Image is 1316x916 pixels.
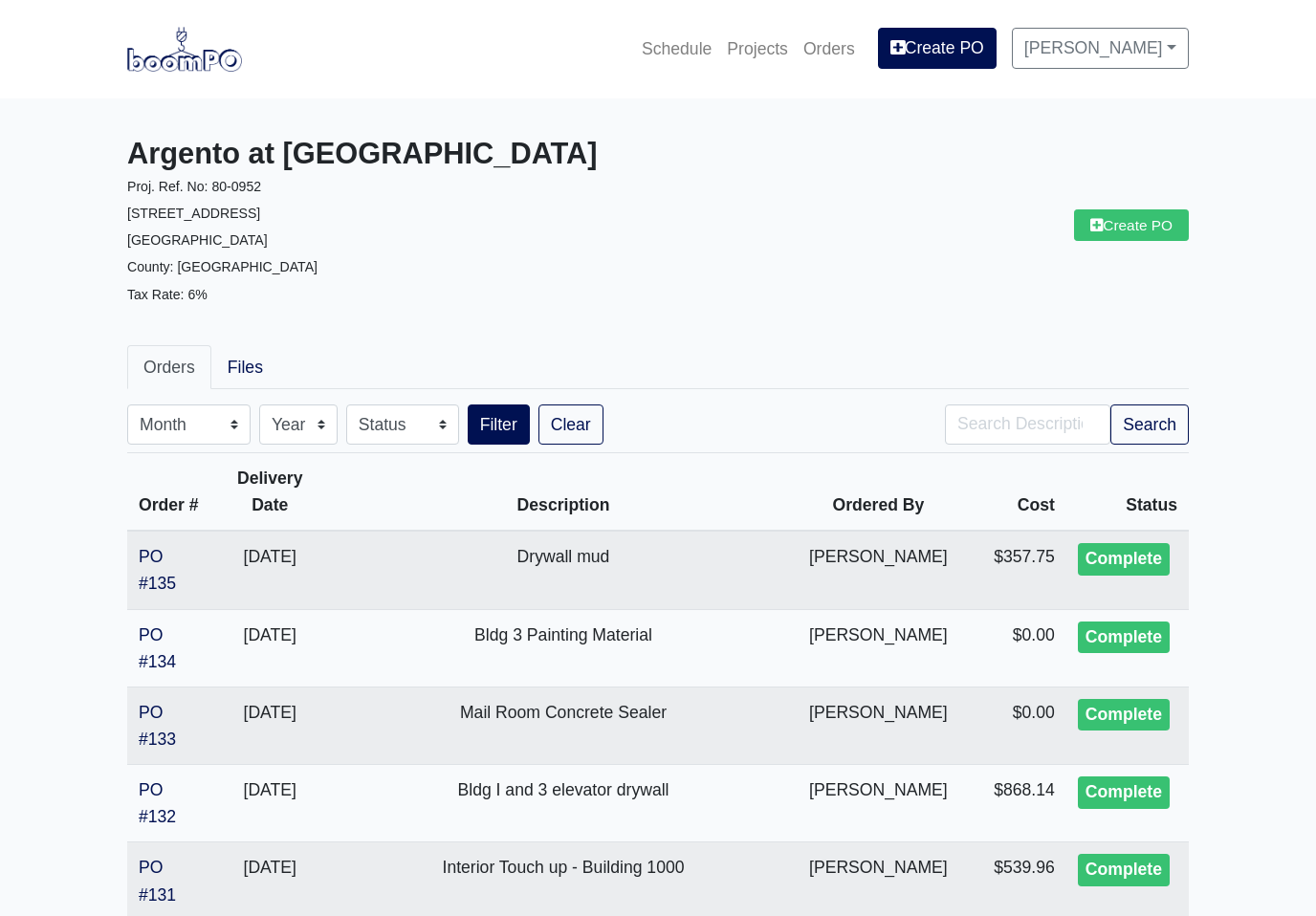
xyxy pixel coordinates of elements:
th: Delivery Date [210,453,329,532]
a: Clear [538,404,603,445]
a: Orders [127,345,211,389]
a: Files [211,345,279,389]
a: Orders [796,28,863,70]
td: [DATE] [210,765,329,842]
td: $0.00 [959,609,1066,687]
a: PO #132 [139,780,176,826]
div: Complete [1078,776,1170,809]
th: Ordered By [798,453,959,532]
td: Bldg I and 3 elevator drywall [329,765,798,842]
a: PO #134 [139,625,176,671]
small: County: [GEOGRAPHIC_DATA] [127,259,318,274]
td: $868.14 [959,765,1066,842]
div: Complete [1078,622,1170,654]
td: Mail Room Concrete Sealer [329,687,798,764]
th: Cost [959,453,1066,532]
small: Proj. Ref. No: 80-0952 [127,179,261,194]
a: Projects [719,28,796,70]
td: Drywall mud [329,531,798,609]
td: [PERSON_NAME] [798,765,959,842]
td: [PERSON_NAME] [798,609,959,687]
td: [PERSON_NAME] [798,687,959,764]
td: $0.00 [959,687,1066,764]
div: Complete [1078,854,1170,886]
th: Status [1066,453,1189,532]
div: Complete [1078,543,1170,576]
small: [STREET_ADDRESS] [127,206,260,221]
div: Complete [1078,699,1170,731]
small: Tax Rate: 6% [127,287,208,302]
td: Bldg 3 Painting Material [329,609,798,687]
td: [PERSON_NAME] [798,531,959,609]
button: Search [1110,404,1189,445]
a: PO #135 [139,547,176,593]
td: [DATE] [210,687,329,764]
a: Create PO [1074,209,1189,241]
a: Create PO [878,28,997,68]
td: [DATE] [210,609,329,687]
small: [GEOGRAPHIC_DATA] [127,232,268,248]
input: Search [945,404,1110,445]
td: $357.75 [959,531,1066,609]
td: [DATE] [210,531,329,609]
th: Description [329,453,798,532]
img: boomPO [127,27,242,71]
th: Order # [127,453,210,532]
a: PO #133 [139,703,176,749]
h3: Argento at [GEOGRAPHIC_DATA] [127,137,644,172]
a: PO #131 [139,858,176,904]
a: [PERSON_NAME] [1012,28,1189,68]
a: Schedule [634,28,719,70]
button: Filter [468,404,530,445]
